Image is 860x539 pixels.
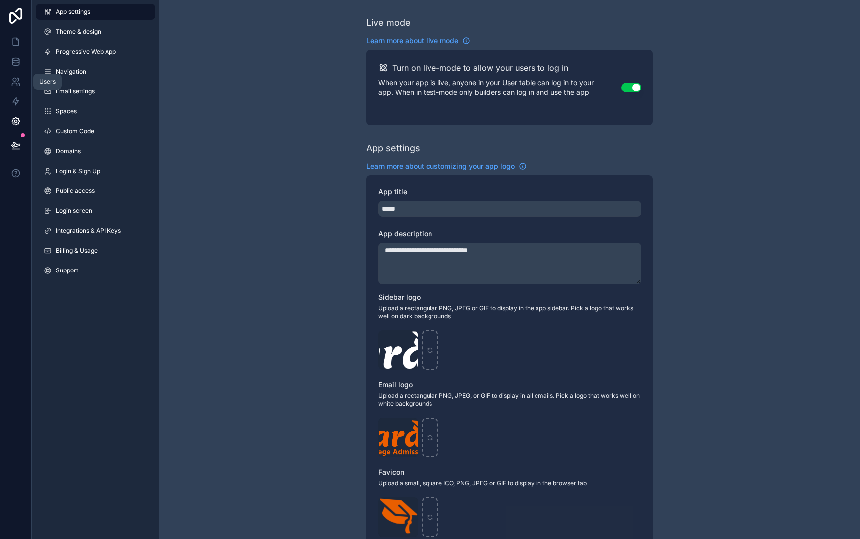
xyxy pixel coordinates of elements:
[36,24,155,40] a: Theme & design
[36,143,155,159] a: Domains
[36,4,155,20] a: App settings
[366,16,411,30] div: Live mode
[56,167,100,175] span: Login & Sign Up
[378,479,641,487] span: Upload a small, square ICO, PNG, JPEG or GIF to display in the browser tab
[378,293,421,301] span: Sidebar logo
[56,88,95,95] span: Email settings
[56,48,116,56] span: Progressive Web App
[366,36,458,46] span: Learn more about live mode
[56,227,121,235] span: Integrations & API Keys
[378,392,641,408] span: Upload a rectangular PNG, JPEG, or GIF to display in all emails. Pick a logo that works well on w...
[39,78,56,86] div: Users
[378,187,407,196] span: App title
[56,127,94,135] span: Custom Code
[36,203,155,219] a: Login screen
[378,229,432,238] span: App description
[36,163,155,179] a: Login & Sign Up
[36,123,155,139] a: Custom Code
[36,243,155,259] a: Billing & Usage
[366,161,527,171] a: Learn more about customizing your app logo
[56,68,86,76] span: Navigation
[36,103,155,119] a: Spaces
[366,36,470,46] a: Learn more about live mode
[56,207,92,215] span: Login screen
[378,380,413,389] span: Email logo
[36,223,155,239] a: Integrations & API Keys
[378,304,641,320] span: Upload a rectangular PNG, JPEG or GIF to display in the app sidebar. Pick a logo that works well ...
[56,107,77,115] span: Spaces
[56,147,81,155] span: Domains
[378,78,621,97] p: When your app is live, anyone in your User table can log in to your app. When in test-mode only b...
[36,64,155,80] a: Navigation
[36,44,155,60] a: Progressive Web App
[56,267,78,274] span: Support
[56,28,101,36] span: Theme & design
[36,183,155,199] a: Public access
[366,141,420,155] div: App settings
[378,468,404,476] span: Favicon
[36,84,155,99] a: Email settings
[366,161,515,171] span: Learn more about customizing your app logo
[56,8,90,16] span: App settings
[56,247,98,255] span: Billing & Usage
[56,187,95,195] span: Public access
[36,263,155,278] a: Support
[392,62,568,74] h2: Turn on live-mode to allow your users to log in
